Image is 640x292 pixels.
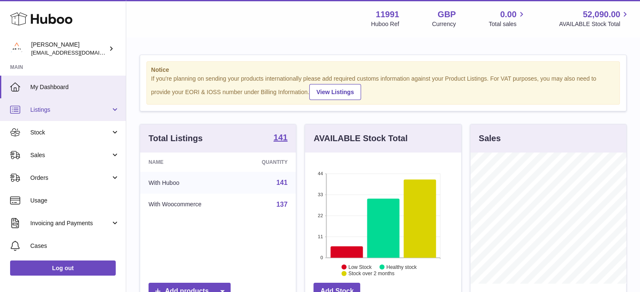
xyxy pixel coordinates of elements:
text: 0 [321,255,323,260]
text: 22 [318,213,323,218]
strong: GBP [438,9,456,20]
div: Huboo Ref [371,20,399,28]
img: internalAdmin-11991@internal.huboo.com [10,42,23,55]
strong: 11991 [376,9,399,20]
a: View Listings [309,84,361,100]
strong: 141 [274,133,287,142]
a: 137 [276,201,288,208]
div: [PERSON_NAME] [31,41,107,57]
span: Cases [30,242,120,250]
a: 141 [276,179,288,186]
div: Currency [432,20,456,28]
a: 0.00 Total sales [489,9,526,28]
a: 141 [274,133,287,143]
span: 0.00 [500,9,517,20]
h3: AVAILABLE Stock Total [313,133,407,144]
th: Quantity [237,153,296,172]
td: With Woocommerce [140,194,237,216]
text: Stock over 2 months [348,271,394,276]
h3: Sales [479,133,501,144]
span: AVAILABLE Stock Total [559,20,630,28]
span: Usage [30,197,120,205]
td: With Huboo [140,172,237,194]
span: Orders [30,174,111,182]
text: 33 [318,192,323,197]
h3: Total Listings [149,133,203,144]
text: Healthy stock [386,264,417,270]
div: If you're planning on sending your products internationally please add required customs informati... [151,75,615,100]
span: Listings [30,106,111,114]
text: Low Stock [348,264,372,270]
span: Total sales [489,20,526,28]
span: 52,090.00 [583,9,620,20]
text: 11 [318,234,323,239]
strong: Notice [151,66,615,74]
text: 44 [318,171,323,176]
a: Log out [10,260,116,276]
span: Sales [30,151,111,159]
span: [EMAIL_ADDRESS][DOMAIN_NAME] [31,49,124,56]
span: My Dashboard [30,83,120,91]
th: Name [140,153,237,172]
span: Invoicing and Payments [30,219,111,227]
a: 52,090.00 AVAILABLE Stock Total [559,9,630,28]
span: Stock [30,129,111,137]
